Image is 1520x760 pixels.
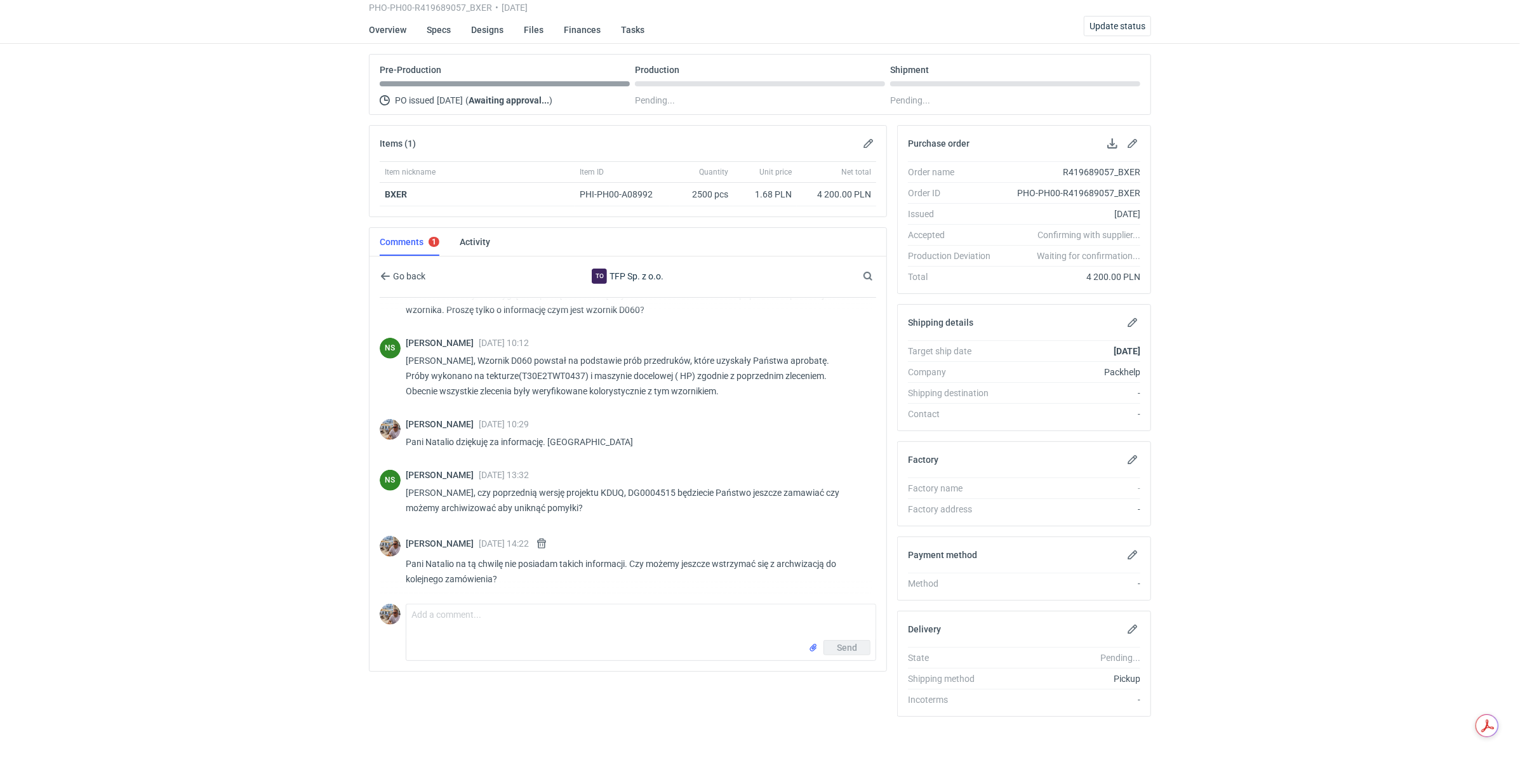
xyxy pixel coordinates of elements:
[406,485,866,516] p: [PERSON_NAME], czy poprzednią wersję projektu KDUQ, DG0004515 będziecie Państwo jeszcze zamawiać ...
[592,269,607,284] figcaption: To
[479,419,529,429] span: [DATE] 10:29
[861,136,876,151] button: Edit items
[549,95,552,105] span: )
[1001,166,1140,178] div: R419689057_BXER
[908,317,973,328] h2: Shipping details
[635,65,679,75] p: Production
[1001,672,1140,685] div: Pickup
[380,419,401,440] img: Michał Palasek
[369,3,963,13] div: PHO-PH00-R419689057_BXER [DATE]
[841,167,871,177] span: Net total
[1001,408,1140,420] div: -
[406,419,479,429] span: [PERSON_NAME]
[890,65,929,75] p: Shipment
[1037,250,1140,262] em: Waiting for confirmation...
[908,503,1001,516] div: Factory address
[670,183,733,206] div: 2500 pcs
[385,189,407,199] a: BXER
[406,434,866,450] p: Pani Natalio dziękuję za informację. [GEOGRAPHIC_DATA]
[908,577,1001,590] div: Method
[1001,482,1140,495] div: -
[380,536,401,557] div: Michał Palasek
[406,538,479,549] span: [PERSON_NAME]
[1105,136,1120,151] button: Download PO
[380,470,401,491] figcaption: NS
[1125,136,1140,151] button: Edit purchase order
[908,482,1001,495] div: Factory name
[823,640,870,655] button: Send
[564,16,601,44] a: Finances
[1001,503,1140,516] div: -
[1125,452,1140,467] button: Edit factory details
[908,624,941,634] h2: Delivery
[621,16,644,44] a: Tasks
[1114,346,1140,356] strong: [DATE]
[908,138,970,149] h2: Purchase order
[908,187,1001,199] div: Order ID
[908,166,1001,178] div: Order name
[432,237,436,246] div: 1
[890,93,1140,108] div: Pending...
[524,269,732,284] div: TFP Sp. z o.o.
[699,167,728,177] span: Quantity
[380,338,401,359] div: Natalia Stępak
[406,353,866,399] p: [PERSON_NAME], Wzornik D060 powstał na podstawie prób przedruków, które uzyskały Państwa aprobatę...
[465,95,469,105] span: (
[437,93,463,108] span: [DATE]
[1090,22,1145,30] span: Update status
[759,167,792,177] span: Unit price
[908,387,1001,399] div: Shipping destination
[406,338,479,348] span: [PERSON_NAME]
[635,93,675,108] span: Pending...
[390,272,425,281] span: Go back
[380,65,441,75] p: Pre-Production
[908,208,1001,220] div: Issued
[1001,270,1140,283] div: 4 200.00 PLN
[908,550,977,560] h2: Payment method
[1125,547,1140,563] button: Edit payment method
[908,250,1001,262] div: Production Deviation
[908,229,1001,241] div: Accepted
[738,188,792,201] div: 1.68 PLN
[469,95,549,105] strong: Awaiting approval...
[1001,366,1140,378] div: Packhelp
[1125,622,1140,637] button: Edit delivery details
[908,270,1001,283] div: Total
[479,538,529,549] span: [DATE] 14:22
[380,269,426,284] button: Go back
[479,470,529,480] span: [DATE] 13:32
[406,287,866,317] p: Pani Natalio wszystko wygląda w porządku. Proszę aby zostali Państwo z kolorem z poprzednich prod...
[406,556,866,587] p: Pani Natalio na tą chwilę nie posiadam takich informacji. Czy możemy jeszcze wstrzymać się z arch...
[380,338,401,359] figcaption: NS
[471,16,503,44] a: Designs
[1001,387,1140,399] div: -
[524,16,543,44] a: Files
[380,138,416,149] h2: Items (1)
[1001,208,1140,220] div: [DATE]
[592,269,607,284] div: TFP Sp. z o.o.
[580,188,665,201] div: PHI-PH00-A08992
[580,167,604,177] span: Item ID
[1100,653,1140,663] em: Pending...
[479,338,529,348] span: [DATE] 10:12
[1001,693,1140,706] div: -
[1037,230,1140,240] em: Confirming with supplier...
[908,345,1001,357] div: Target ship date
[380,228,439,256] a: Comments1
[380,470,401,491] div: Natalia Stępak
[380,93,630,108] div: PO issued
[908,455,938,465] h2: Factory
[908,672,1001,685] div: Shipping method
[860,269,901,284] input: Search
[1084,16,1151,36] button: Update status
[1001,187,1140,199] div: PHO-PH00-R419689057_BXER
[427,16,451,44] a: Specs
[908,693,1001,706] div: Incoterms
[908,408,1001,420] div: Contact
[369,16,406,44] a: Overview
[1001,577,1140,590] div: -
[380,604,401,625] img: Michał Palasek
